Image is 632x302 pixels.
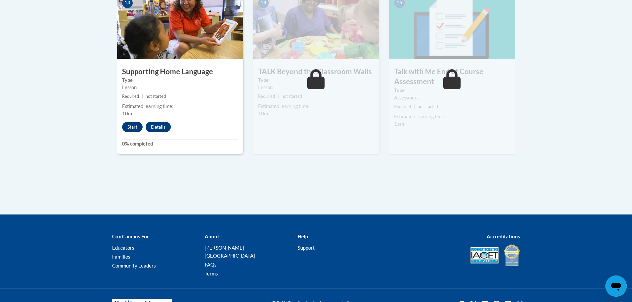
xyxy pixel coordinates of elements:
div: Lesson [122,84,238,91]
div: Assessment [394,94,510,101]
img: IDA® Accredited [504,244,520,267]
span: Required [122,94,139,99]
b: Help [298,233,308,239]
a: Families [112,254,130,260]
b: Cox Campus For [112,233,149,239]
div: Estimated learning time: [258,103,374,110]
span: not started [418,104,438,109]
iframe: Button to launch messaging window [605,275,627,297]
span: | [414,104,415,109]
a: [PERSON_NAME][GEOGRAPHIC_DATA] [205,245,255,259]
button: Details [146,122,171,132]
label: Type [258,77,374,84]
span: Required [258,94,275,99]
span: | [278,94,279,99]
img: Accredited IACET® Provider [470,247,499,264]
div: Lesson [258,84,374,91]
a: Educators [112,245,134,251]
button: Start [122,122,143,132]
span: 10m [258,111,268,116]
div: Estimated learning time: [394,113,510,120]
div: Estimated learning time: [122,103,238,110]
a: Terms [205,271,218,276]
a: FAQs [205,262,217,268]
span: not started [146,94,166,99]
a: Support [298,245,315,251]
a: Community Leaders [112,263,156,269]
span: not started [282,94,302,99]
label: Type [394,87,510,94]
b: Accreditations [487,233,520,239]
span: | [142,94,143,99]
span: Required [394,104,411,109]
b: About [205,233,219,239]
span: 15m [394,121,404,127]
h3: TALK Beyond the Classroom Walls [253,67,379,77]
h3: Talk with Me End of Course Assessment [389,67,515,87]
label: 0% completed [122,140,238,148]
h3: Supporting Home Language [117,67,243,77]
span: 10m [122,111,132,116]
label: Type [122,77,238,84]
